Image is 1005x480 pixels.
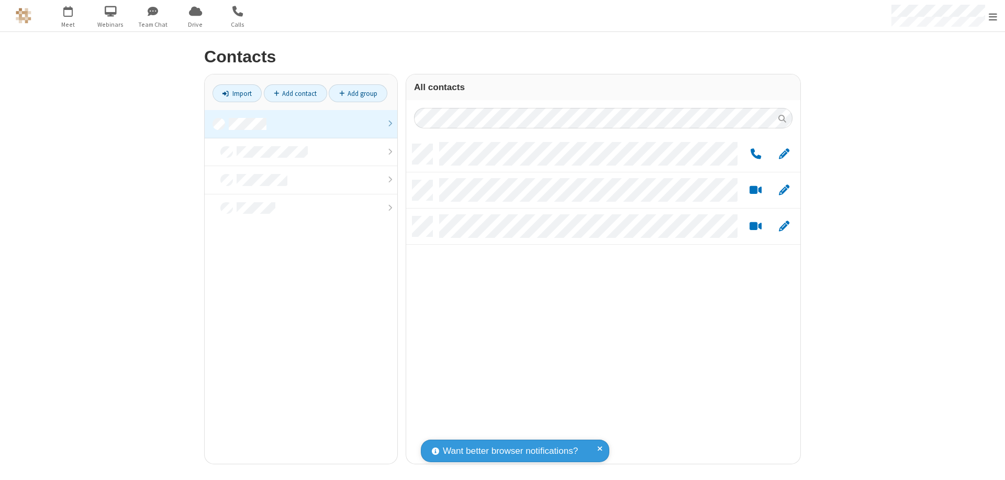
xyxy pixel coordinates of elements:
[774,148,794,161] button: Edit
[204,48,801,66] h2: Contacts
[16,8,31,24] img: QA Selenium DO NOT DELETE OR CHANGE
[414,82,792,92] h3: All contacts
[218,20,258,29] span: Calls
[133,20,173,29] span: Team Chat
[213,84,262,102] a: Import
[745,184,766,197] button: Start a video meeting
[406,136,800,464] div: grid
[745,220,766,233] button: Start a video meeting
[774,184,794,197] button: Edit
[774,220,794,233] button: Edit
[91,20,130,29] span: Webinars
[745,148,766,161] button: Call by phone
[264,84,327,102] a: Add contact
[329,84,387,102] a: Add group
[176,20,215,29] span: Drive
[49,20,88,29] span: Meet
[443,444,578,458] span: Want better browser notifications?
[979,453,997,473] iframe: Chat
